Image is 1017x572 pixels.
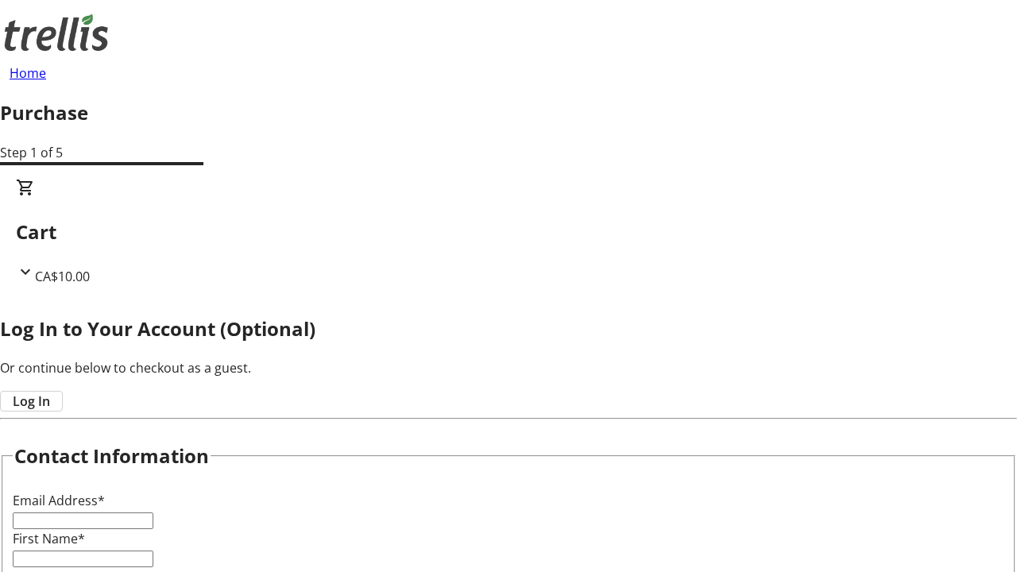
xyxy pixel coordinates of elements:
[13,492,105,509] label: Email Address*
[16,178,1001,286] div: CartCA$10.00
[13,530,85,547] label: First Name*
[14,442,209,470] h2: Contact Information
[16,218,1001,246] h2: Cart
[13,392,50,411] span: Log In
[35,268,90,285] span: CA$10.00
